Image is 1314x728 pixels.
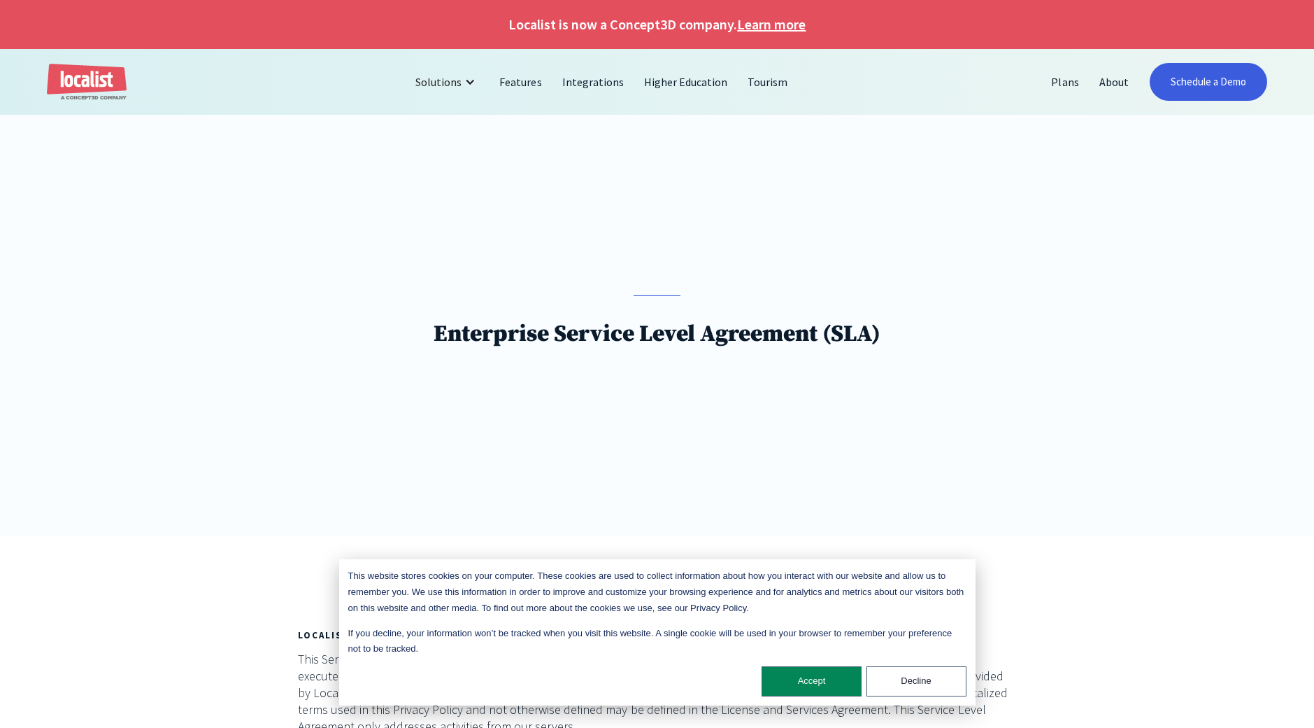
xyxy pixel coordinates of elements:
a: About [1090,65,1139,99]
h1: Enterprise Service Level Agreement (SLA) [434,320,881,349]
p: If you decline, your information won’t be tracked when you visit this website. A single cookie wi... [348,626,966,658]
button: Accept [762,666,862,696]
a: Higher Education [634,65,738,99]
a: Schedule a Demo [1150,63,1267,101]
a: Features [490,65,552,99]
button: Decline [866,666,966,696]
div: Cookie banner [339,559,976,706]
a: home [47,64,127,101]
strong: LOCALIST ENTERPRISE SERVICE LEVEL AGREEMENT (SLA) [298,629,602,641]
a: Tourism [738,65,798,99]
div: Solutions [405,65,490,99]
div: Solutions [415,73,462,90]
a: Integrations [552,65,634,99]
p: This website stores cookies on your computer. These cookies are used to collect information about... [348,568,966,616]
a: Plans [1041,65,1089,99]
a: Learn more [737,14,806,35]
